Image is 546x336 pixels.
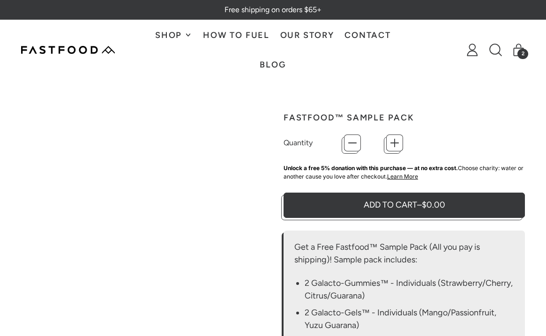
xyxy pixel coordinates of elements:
a: How To Fuel [198,20,275,50]
span: 2 [517,49,528,60]
button: − [344,134,361,151]
button: Shop [150,20,198,50]
h1: Fastfood™ Sample Pack [284,113,525,122]
button: + [386,134,403,151]
a: Contact [339,20,396,50]
a: Blog [254,50,292,79]
button: Add to Cart–$0.00 [284,193,525,218]
label: Quantity [284,137,344,149]
p: Get a Free Fastfood [294,241,515,266]
span: Shop [155,31,184,39]
button: 2 [507,41,531,58]
img: Fastfood [21,46,115,54]
li: 2 Galacto-Gels™ - Individuals (Mango/Passionfruit, Yuzu Guarana) [305,306,515,332]
a: Our Story [275,20,339,50]
li: 2 Galacto-Gummies™ - Individuals (Strawberry/Cherry, Citrus/Guarana) [305,277,515,302]
span: ™ Sample Pack (All you pay is shipping)! Sample pack includes: [294,242,480,265]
